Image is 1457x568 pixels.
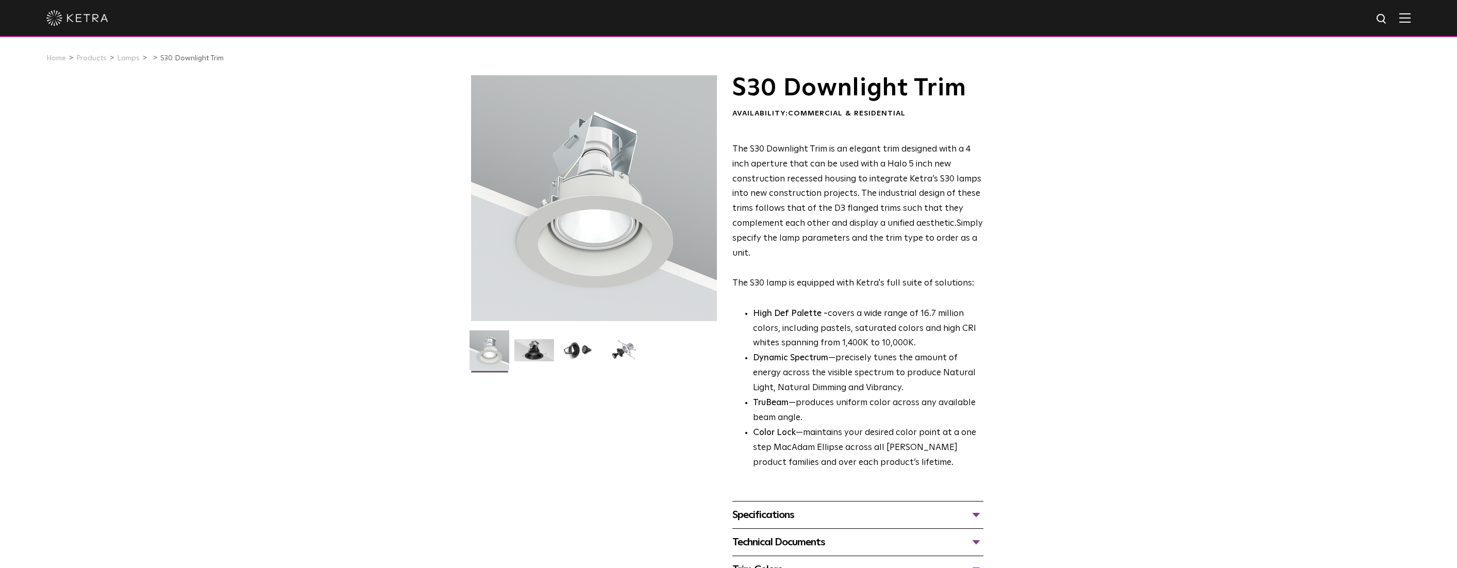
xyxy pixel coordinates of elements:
[604,339,644,369] img: S30 Halo Downlight_Exploded_Black
[753,307,983,352] p: covers a wide range of 16.7 million colors, including pastels, saturated colors and high CRI whit...
[753,398,789,407] strong: TruBeam
[76,55,107,62] a: Products
[514,339,554,369] img: S30 Halo Downlight_Hero_Black_Gradient
[732,507,983,523] div: Specifications
[160,55,224,62] a: S30 Downlight Trim
[117,55,140,62] a: Lamps
[1376,13,1388,26] img: search icon
[753,396,983,426] li: —produces uniform color across any available beam angle.
[732,75,983,101] h1: S30 Downlight Trim
[732,142,983,291] p: The S30 lamp is equipped with Ketra's full suite of solutions:
[753,428,796,437] strong: Color Lock
[732,109,983,119] div: Availability:
[559,339,599,369] img: S30 Halo Downlight_Table Top_Black
[1399,13,1411,23] img: Hamburger%20Nav.svg
[753,309,828,318] strong: High Def Palette -
[732,534,983,550] div: Technical Documents
[46,10,108,26] img: ketra-logo-2019-white
[470,330,509,378] img: S30-DownlightTrim-2021-Web-Square
[753,426,983,471] li: —maintains your desired color point at a one step MacAdam Ellipse across all [PERSON_NAME] produc...
[46,55,66,62] a: Home
[753,351,983,396] li: —precisely tunes the amount of energy across the visible spectrum to produce Natural Light, Natur...
[732,145,981,228] span: The S30 Downlight Trim is an elegant trim designed with a 4 inch aperture that can be used with a...
[788,110,906,117] span: Commercial & Residential
[732,219,983,258] span: Simply specify the lamp parameters and the trim type to order as a unit.​
[753,354,828,362] strong: Dynamic Spectrum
